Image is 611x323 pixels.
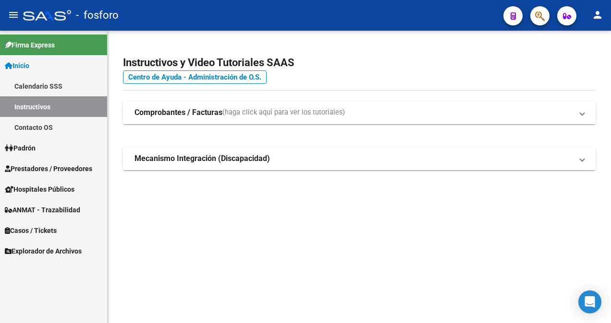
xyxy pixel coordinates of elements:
span: Firma Express [5,40,55,50]
mat-icon: menu [8,9,19,21]
h2: Instructivos y Video Tutoriales SAAS [123,54,596,72]
strong: Mecanismo Integración (Discapacidad) [134,153,270,164]
a: Centro de Ayuda - Administración de O.S. [123,70,267,84]
span: Prestadores / Proveedores [5,163,92,174]
span: Hospitales Públicos [5,184,74,195]
mat-icon: person [592,9,603,21]
span: - fosforo [76,5,119,26]
span: Explorador de Archivos [5,246,82,256]
span: ANMAT - Trazabilidad [5,205,80,215]
mat-expansion-panel-header: Mecanismo Integración (Discapacidad) [123,147,596,170]
span: Inicio [5,60,29,71]
strong: Comprobantes / Facturas [134,107,222,118]
mat-expansion-panel-header: Comprobantes / Facturas(haga click aquí para ver los tutoriales) [123,101,596,124]
span: (haga click aquí para ver los tutoriales) [222,107,345,118]
div: Open Intercom Messenger [578,290,601,313]
span: Padrón [5,143,36,153]
span: Casos / Tickets [5,225,57,236]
